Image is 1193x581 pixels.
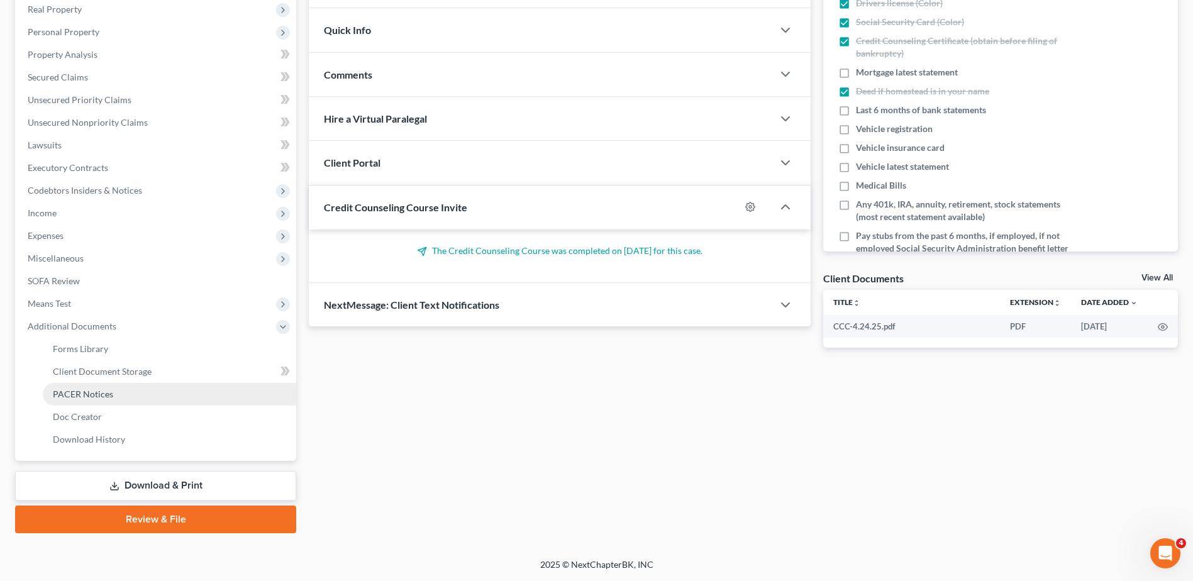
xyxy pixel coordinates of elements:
a: Executory Contracts [18,157,296,179]
a: Forms Library [43,338,296,360]
a: Date Added expand_more [1081,297,1138,307]
span: Lawsuits [28,140,62,150]
p: The Credit Counseling Course was completed on [DATE] for this case. [324,245,796,257]
span: SOFA Review [28,275,80,286]
span: Miscellaneous [28,253,84,263]
span: Comments [324,69,372,80]
span: Client Portal [324,157,380,169]
span: Real Property [28,4,82,14]
a: Download History [43,428,296,451]
span: Social Security Card (Color) [856,16,964,28]
span: Expenses [28,230,64,241]
i: expand_more [1130,299,1138,307]
span: Credit Counseling Certificate (obtain before filing of bankruptcy) [856,35,1079,60]
td: PDF [1000,315,1071,338]
span: Deed if homestead is in your name [856,85,989,97]
span: Vehicle latest statement [856,160,949,173]
span: Client Document Storage [53,366,152,377]
span: Medical Bills [856,179,906,192]
td: CCC-4.24.25.pdf [823,315,1000,338]
a: Client Document Storage [43,360,296,383]
span: Download History [53,434,125,445]
i: unfold_more [853,299,860,307]
span: 4 [1176,538,1186,548]
span: Vehicle insurance card [856,141,945,154]
span: Pay stubs from the past 6 months, if employed, if not employed Social Security Administration ben... [856,230,1079,267]
span: Vehicle registration [856,123,933,135]
span: Property Analysis [28,49,97,60]
span: Any 401k, IRA, annuity, retirement, stock statements (most recent statement available) [856,198,1079,223]
a: View All [1141,274,1173,282]
span: Doc Creator [53,411,102,422]
span: Forms Library [53,343,108,354]
span: Unsecured Priority Claims [28,94,131,105]
td: [DATE] [1071,315,1148,338]
span: Additional Documents [28,321,116,331]
div: Client Documents [823,272,904,285]
a: Titleunfold_more [833,297,860,307]
span: Quick Info [324,24,371,36]
span: PACER Notices [53,389,113,399]
span: Hire a Virtual Paralegal [324,113,427,124]
span: Last 6 months of bank statements [856,104,986,116]
a: SOFA Review [18,270,296,292]
span: Mortgage latest statement [856,66,958,79]
span: Income [28,207,57,218]
span: Executory Contracts [28,162,108,173]
span: NextMessage: Client Text Notifications [324,299,499,311]
a: Download & Print [15,471,296,501]
div: 2025 © NextChapterBK, INC [238,558,955,581]
a: Extensionunfold_more [1010,297,1061,307]
span: Personal Property [28,26,99,37]
a: Unsecured Nonpriority Claims [18,111,296,134]
a: Review & File [15,506,296,533]
i: unfold_more [1053,299,1061,307]
a: PACER Notices [43,383,296,406]
a: Property Analysis [18,43,296,66]
a: Secured Claims [18,66,296,89]
a: Unsecured Priority Claims [18,89,296,111]
span: Codebtors Insiders & Notices [28,185,142,196]
span: Credit Counseling Course Invite [324,201,467,213]
span: Unsecured Nonpriority Claims [28,117,148,128]
a: Lawsuits [18,134,296,157]
span: Secured Claims [28,72,88,82]
a: Doc Creator [43,406,296,428]
span: Means Test [28,298,71,309]
iframe: Intercom live chat [1150,538,1180,568]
